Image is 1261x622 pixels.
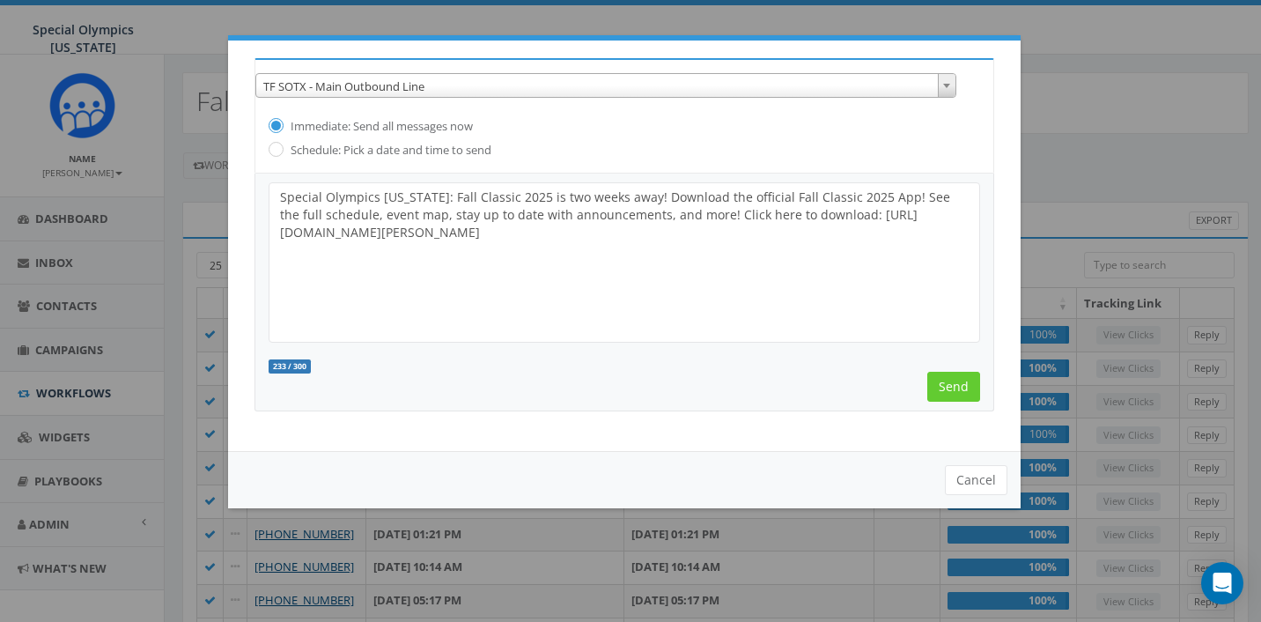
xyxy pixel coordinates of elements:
span: TF SOTX - Main Outbound Line [255,73,956,98]
span: TF SOTX - Main Outbound Line [256,74,955,99]
div: Open Intercom Messenger [1201,562,1243,604]
label: Immediate: Send all messages now [286,118,473,136]
label: 233 / 300 [269,359,312,374]
input: Send [927,372,980,402]
button: Cancel [945,465,1007,495]
label: Schedule: Pick a date and time to send [286,142,491,159]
